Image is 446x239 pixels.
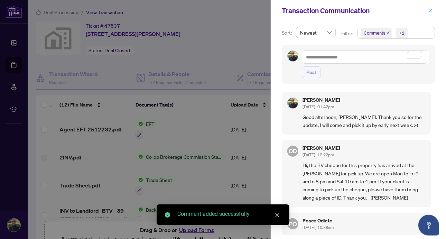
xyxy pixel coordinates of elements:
[302,66,321,78] button: Post
[303,218,334,223] h5: Peace Odiete
[273,211,281,219] a: Close
[275,213,280,218] span: close
[300,27,332,38] span: Newest
[288,98,298,108] img: Profile Icon
[303,104,334,109] span: [DATE], 01:42pm
[399,29,405,36] div: +1
[428,8,433,13] span: close
[282,6,426,16] div: Transaction Communication
[303,146,340,150] h5: [PERSON_NAME]
[288,51,298,61] img: Profile Icon
[303,113,425,129] span: Good afternoon, [PERSON_NAME]. Thank you so for the update, I will come and pick it up by early n...
[303,161,425,202] span: Hi, the BV cheque for this property has arrived at the [PERSON_NAME] for pick up. We are open Mon...
[361,28,392,38] span: Comments
[303,225,334,230] span: [DATE], 10:38am
[341,30,354,37] p: Filter:
[303,98,340,102] h5: [PERSON_NAME]
[289,219,297,229] span: PO
[165,212,170,218] span: check-circle
[418,215,439,236] button: Open asap
[302,50,427,63] textarea: To enrich screen reader interactions, please activate Accessibility in Grammarly extension settings
[364,29,385,36] span: Comments
[289,147,297,156] span: OD
[282,29,293,37] p: Sort:
[177,210,281,218] div: Comment added successfully
[303,152,334,157] span: [DATE], 12:22pm
[387,31,390,35] span: close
